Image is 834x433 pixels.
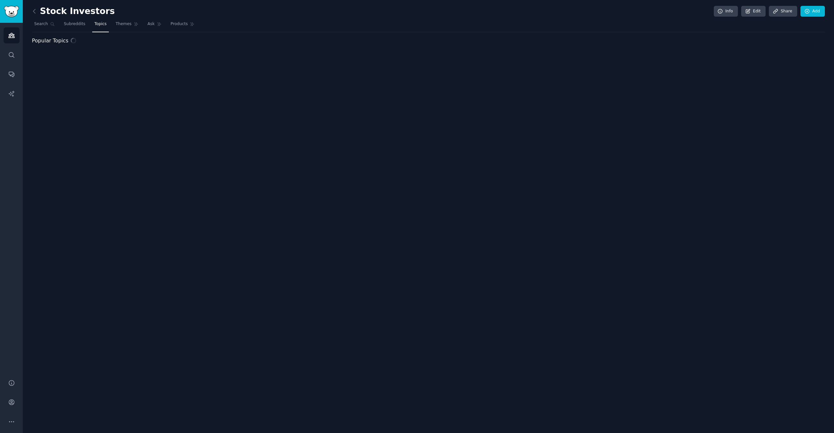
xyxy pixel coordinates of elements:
[32,6,115,17] h2: Stock Investors
[32,19,57,32] a: Search
[714,6,738,17] a: Info
[116,21,132,27] span: Themes
[145,19,164,32] a: Ask
[800,6,825,17] a: Add
[92,19,109,32] a: Topics
[168,19,197,32] a: Products
[4,6,19,17] img: GummySearch logo
[34,21,48,27] span: Search
[171,21,188,27] span: Products
[113,19,141,32] a: Themes
[741,6,766,17] a: Edit
[64,21,85,27] span: Subreddits
[62,19,88,32] a: Subreddits
[769,6,797,17] a: Share
[94,21,107,27] span: Topics
[32,37,68,45] span: Popular Topics
[148,21,155,27] span: Ask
